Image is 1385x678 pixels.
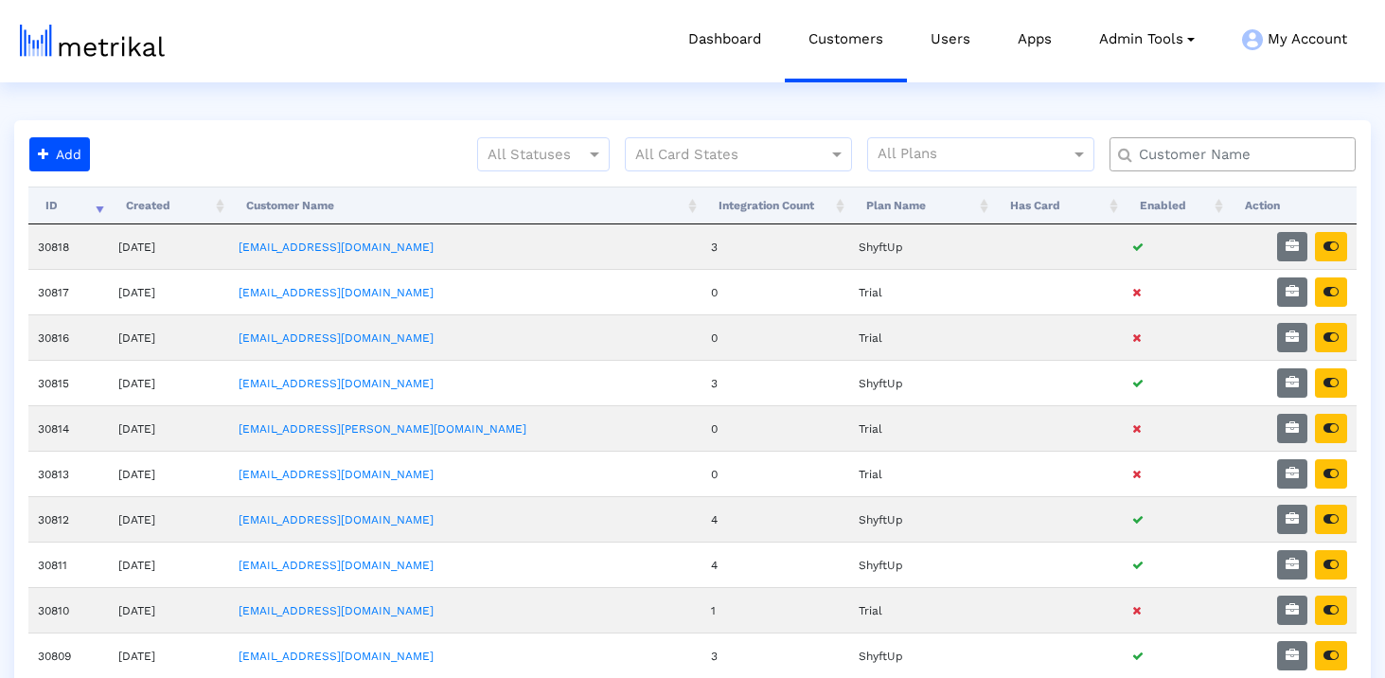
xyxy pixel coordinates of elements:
td: ShyftUp [849,360,993,405]
th: Created: activate to sort column ascending [109,187,230,224]
th: Has Card: activate to sort column ascending [993,187,1123,224]
td: [DATE] [109,451,230,496]
td: [DATE] [109,269,230,314]
td: ShyftUp [849,542,993,587]
td: Trial [849,314,993,360]
td: Trial [849,405,993,451]
td: [DATE] [109,314,230,360]
td: ShyftUp [849,496,993,542]
td: Trial [849,269,993,314]
th: ID: activate to sort column ascending [28,187,109,224]
td: 30814 [28,405,109,451]
a: [EMAIL_ADDRESS][DOMAIN_NAME] [239,241,434,254]
input: Customer Name [1126,145,1348,165]
a: [EMAIL_ADDRESS][DOMAIN_NAME] [239,331,434,345]
td: 4 [701,496,849,542]
td: 30818 [28,224,109,269]
img: my-account-menu-icon.png [1242,29,1263,50]
td: 30811 [28,542,109,587]
img: metrical-logo-light.png [20,25,165,57]
td: 30812 [28,496,109,542]
a: [EMAIL_ADDRESS][DOMAIN_NAME] [239,604,434,617]
td: [DATE] [109,633,230,678]
th: Plan Name: activate to sort column ascending [849,187,993,224]
td: 0 [701,451,849,496]
a: [EMAIL_ADDRESS][DOMAIN_NAME] [239,468,434,481]
td: Trial [849,587,993,633]
th: Enabled: activate to sort column ascending [1123,187,1228,224]
a: [EMAIL_ADDRESS][DOMAIN_NAME] [239,650,434,663]
a: [EMAIL_ADDRESS][DOMAIN_NAME] [239,513,434,526]
td: 30817 [28,269,109,314]
td: 0 [701,314,849,360]
td: 30813 [28,451,109,496]
td: Trial [849,451,993,496]
a: [EMAIL_ADDRESS][DOMAIN_NAME] [239,559,434,572]
th: Action [1228,187,1357,224]
td: 30816 [28,314,109,360]
td: 0 [701,405,849,451]
td: [DATE] [109,224,230,269]
input: All Card States [635,143,808,168]
td: [DATE] [109,542,230,587]
td: [DATE] [109,496,230,542]
td: [DATE] [109,360,230,405]
a: [EMAIL_ADDRESS][PERSON_NAME][DOMAIN_NAME] [239,422,526,436]
td: 30815 [28,360,109,405]
td: 1 [701,587,849,633]
a: [EMAIL_ADDRESS][DOMAIN_NAME] [239,377,434,390]
input: All Plans [878,143,1074,168]
td: 0 [701,269,849,314]
th: Customer Name: activate to sort column ascending [229,187,701,224]
button: Add [29,137,90,171]
td: 3 [701,360,849,405]
td: [DATE] [109,587,230,633]
th: Integration Count: activate to sort column ascending [701,187,849,224]
td: 3 [701,633,849,678]
td: 3 [701,224,849,269]
td: [DATE] [109,405,230,451]
a: [EMAIL_ADDRESS][DOMAIN_NAME] [239,286,434,299]
td: ShyftUp [849,224,993,269]
td: 30809 [28,633,109,678]
td: 4 [701,542,849,587]
td: 30810 [28,587,109,633]
td: ShyftUp [849,633,993,678]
